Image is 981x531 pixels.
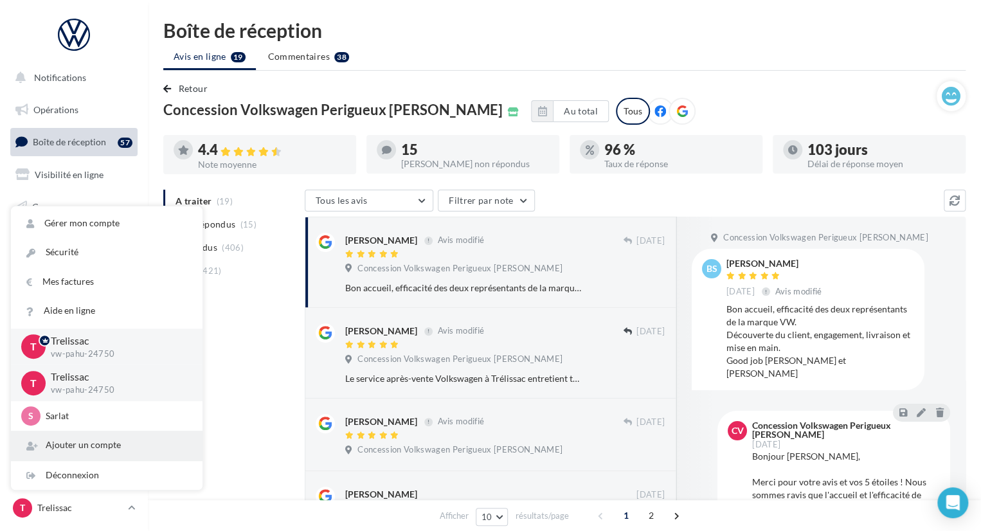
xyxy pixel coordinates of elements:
span: Afficher [440,510,469,522]
div: Le service après-vente Volkswagen à Trélissac entretient tous mes véhicules Volkswagen depuis des... [345,372,581,385]
span: Avis modifié [437,417,484,427]
p: Sarlat [46,410,187,422]
span: 10 [482,512,492,522]
a: Opérations [8,96,140,123]
a: Contacts [8,225,140,252]
span: Commentaires [268,50,330,63]
button: Au total [531,100,609,122]
span: Campagnes [32,201,78,212]
div: Concession Volkswagen Perigueux [PERSON_NAME] [752,421,937,439]
span: (406) [222,242,244,253]
span: Concession Volkswagen Perigueux [PERSON_NAME] [163,103,503,117]
div: Déconnexion [11,461,203,490]
div: 4.4 [198,143,346,157]
span: [DATE] [636,235,665,247]
div: Délai de réponse moyen [807,159,955,168]
p: vw-pahu-24750 [51,348,182,360]
span: [DATE] [636,489,665,501]
span: Boîte de réception [33,136,106,147]
span: Avis modifié [437,326,484,336]
span: Concession Volkswagen Perigueux [PERSON_NAME] [357,263,562,274]
span: 2 [641,505,661,526]
button: Retour [163,81,213,96]
span: résultats/page [515,510,568,522]
div: [PERSON_NAME] [345,488,417,501]
div: 57 [118,138,132,148]
span: CV [732,424,744,437]
div: Ajouter un compte [11,431,203,460]
span: Notifications [34,72,86,83]
span: Non répondus [175,218,235,231]
button: Filtrer par note [438,190,535,212]
div: [PERSON_NAME] [345,234,417,247]
button: 10 [476,508,509,526]
div: 38 [334,52,349,62]
a: Campagnes [8,194,140,221]
button: Au total [553,100,609,122]
button: Notifications [8,64,135,91]
span: (421) [200,265,222,276]
span: Concession Volkswagen Perigueux [PERSON_NAME] [357,354,562,365]
span: [DATE] [636,326,665,337]
a: Gérer mon compte [11,209,203,238]
div: Taux de réponse [604,159,752,168]
a: PLV et print personnalisable [8,321,140,359]
div: Bon accueil, efficacité des deux représentants de la marque VW. Découverte du client, engagement,... [726,303,914,380]
a: Sécurité [11,238,203,267]
span: T [30,339,37,354]
a: T Trelissac [10,496,138,520]
div: Open Intercom Messenger [937,487,968,518]
p: vw-pahu-24750 [51,384,182,396]
div: 15 [401,143,549,157]
span: BS [706,262,717,275]
span: T [30,375,37,390]
a: Boîte de réception57 [8,128,140,156]
div: [PERSON_NAME] [726,259,825,268]
span: Concession Volkswagen Perigueux [PERSON_NAME] [723,232,928,244]
div: Bon accueil, efficacité des deux représentants de la marque VW. Découverte du client, engagement,... [345,282,581,294]
span: Tous les avis [316,195,368,206]
span: Concession Volkswagen Perigueux [PERSON_NAME] [357,444,562,456]
a: Médiathèque [8,257,140,284]
span: Avis modifié [437,235,484,246]
a: Mes factures [11,267,203,296]
button: Tous les avis [305,190,433,212]
div: [PERSON_NAME] non répondus [401,159,549,168]
span: T [20,501,25,514]
a: Aide en ligne [11,296,203,325]
span: 1 [616,505,636,526]
span: S [28,410,33,422]
span: Avis modifié [775,286,822,296]
span: (15) [240,219,256,230]
a: Campagnes DataOnDemand [8,364,140,402]
p: Trelissac [37,501,123,514]
span: Retour [179,83,208,94]
span: [DATE] [752,440,780,449]
p: Trelissac [51,334,182,348]
div: Boîte de réception [163,21,966,40]
div: [PERSON_NAME] [345,325,417,337]
p: Trelissac [51,370,182,384]
a: Calendrier [8,289,140,316]
span: Visibilité en ligne [35,169,104,180]
span: Opérations [33,104,78,115]
span: [DATE] [636,417,665,428]
div: 103 jours [807,143,955,157]
a: Visibilité en ligne [8,161,140,188]
div: [PERSON_NAME] [345,415,417,428]
div: 96 % [604,143,752,157]
div: Tous [616,98,650,125]
span: [DATE] [726,286,755,298]
div: Note moyenne [198,160,346,169]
